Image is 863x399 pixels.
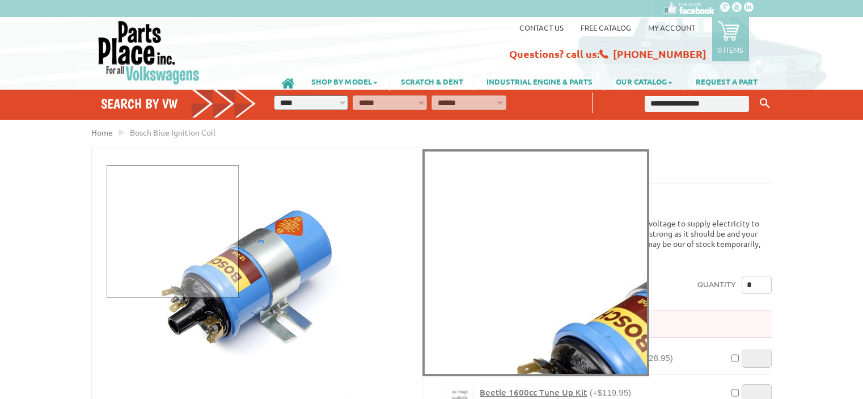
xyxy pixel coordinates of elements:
[91,127,113,137] a: Home
[684,72,769,91] a: REQUEST A PART
[475,72,604,91] a: INDUSTRIAL ENGINE & PARTS
[519,23,564,32] a: Contact us
[636,353,673,363] span: (+$28.95)
[130,127,215,137] span: Bosch Blue Ignition Coil
[697,276,736,294] label: Quantity
[648,23,695,32] a: My Account
[300,72,389,91] a: SHOP BY MODEL
[440,148,603,166] b: Bosch Blue Ignition Coil
[390,72,475,91] a: SCRATCH & DENT
[604,72,684,91] a: OUR CATALOG
[97,20,201,85] img: Parts Place Inc!
[581,23,631,32] a: Free Catalog
[480,387,631,398] a: Beetle 1600cc Tune Up Kit(+$119.95)
[590,388,631,397] span: (+$119.95)
[756,94,773,113] button: Keyword Search
[101,95,256,112] h4: Search by VW
[718,45,743,54] p: 0 items
[480,387,587,398] span: Beetle 1600cc Tune Up Kit
[712,17,749,61] a: 0 items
